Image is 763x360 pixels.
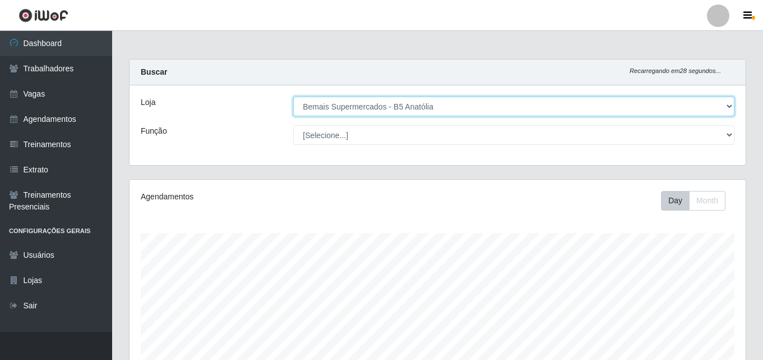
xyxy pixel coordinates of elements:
[141,191,378,203] div: Agendamentos
[689,191,725,211] button: Month
[141,97,155,108] label: Loja
[661,191,734,211] div: Toolbar with button groups
[661,191,690,211] button: Day
[141,125,167,137] label: Função
[630,67,721,74] i: Recarregando em 28 segundos...
[141,67,167,76] strong: Buscar
[661,191,725,211] div: First group
[19,8,68,22] img: CoreUI Logo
